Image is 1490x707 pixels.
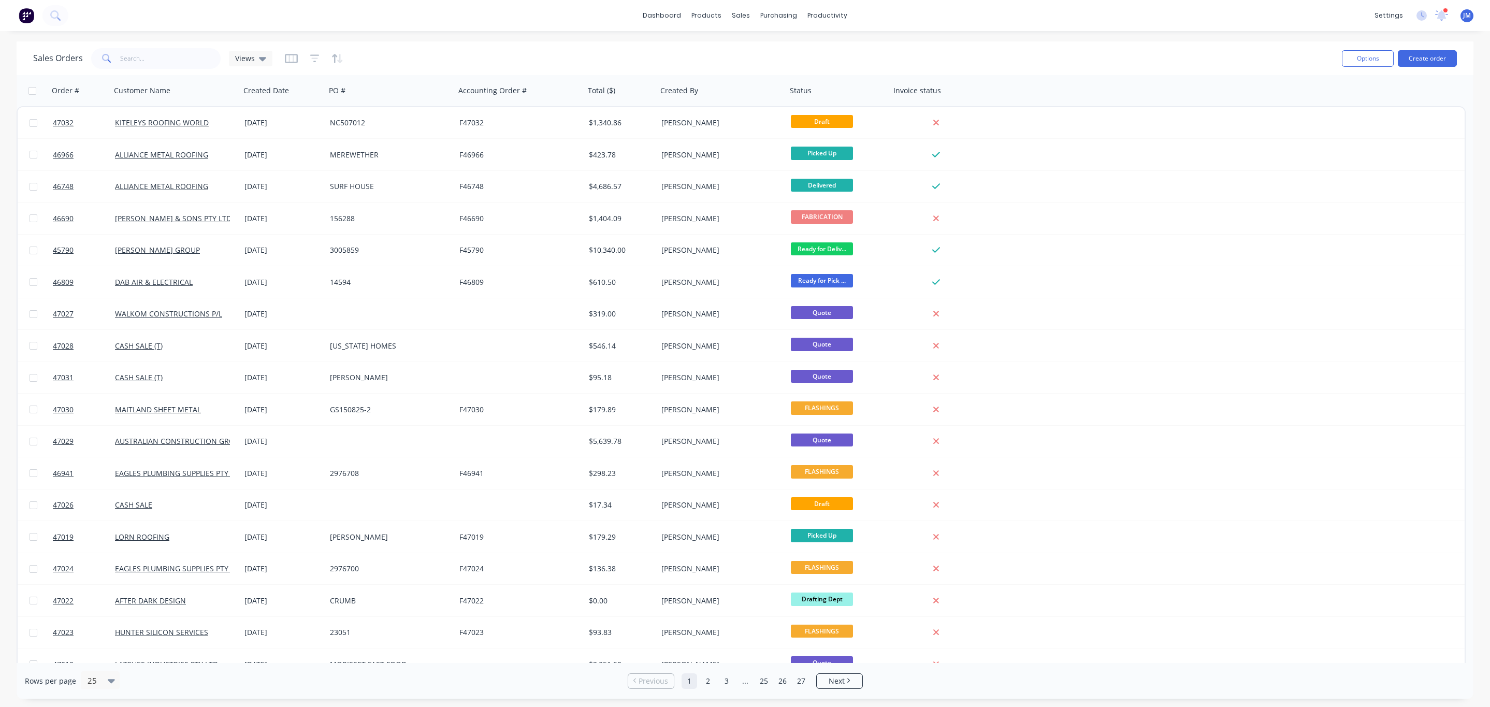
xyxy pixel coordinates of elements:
[330,341,445,351] div: [US_STATE] HOMES
[589,564,650,574] div: $136.38
[244,213,322,224] div: [DATE]
[624,673,867,689] ul: Pagination
[330,532,445,542] div: [PERSON_NAME]
[459,564,574,574] div: F47024
[53,150,74,160] span: 46966
[661,564,776,574] div: [PERSON_NAME]
[53,500,74,510] span: 47026
[53,659,74,670] span: 47012
[330,659,445,670] div: MORISSET FAST FOOD
[661,405,776,415] div: [PERSON_NAME]
[589,181,650,192] div: $4,686.57
[53,532,74,542] span: 47019
[244,118,322,128] div: [DATE]
[115,500,152,510] a: CASH SALE
[115,213,232,223] a: [PERSON_NAME] & SONS PTY LTD
[639,676,668,686] span: Previous
[53,107,115,138] a: 47032
[330,118,445,128] div: NC507012
[790,85,812,96] div: Status
[244,627,322,638] div: [DATE]
[1369,8,1408,23] div: settings
[589,245,650,255] div: $10,340.00
[791,529,853,542] span: Picked Up
[244,245,322,255] div: [DATE]
[53,213,74,224] span: 46690
[25,676,76,686] span: Rows per page
[588,85,615,96] div: Total ($)
[661,341,776,351] div: [PERSON_NAME]
[791,561,853,574] span: FLASHINGS
[53,617,115,648] a: 47023
[638,8,686,23] a: dashboard
[244,436,322,446] div: [DATE]
[791,179,853,192] span: Delivered
[244,150,322,160] div: [DATE]
[589,277,650,287] div: $610.50
[791,593,853,605] span: Drafting Dept
[330,405,445,415] div: GS150825-2
[115,118,209,127] a: KITELEYS ROOFING WORLD
[775,673,790,689] a: Page 26
[53,267,115,298] a: 46809
[791,401,853,414] span: FLASHINGS
[115,245,200,255] a: [PERSON_NAME] GROUP
[791,370,853,383] span: Quote
[459,277,574,287] div: F46809
[330,564,445,574] div: 2976700
[244,500,322,510] div: [DATE]
[791,625,853,638] span: FLASHINGS
[53,522,115,553] a: 47019
[115,564,243,573] a: EAGLES PLUMBING SUPPLIES PTY LTD
[661,309,776,319] div: [PERSON_NAME]
[791,274,853,287] span: Ready for Pick ...
[1342,50,1394,67] button: Options
[661,213,776,224] div: [PERSON_NAME]
[115,436,244,446] a: AUSTRALIAN CONSTRUCTION GROUP
[53,372,74,383] span: 47031
[330,213,445,224] div: 156288
[589,659,650,670] div: $2,051.50
[791,434,853,446] span: Quote
[458,85,527,96] div: Accounting Order #
[589,500,650,510] div: $17.34
[115,532,169,542] a: LORN ROOFING
[115,341,163,351] a: CASH SALE (T)
[53,203,115,234] a: 46690
[589,627,650,638] div: $93.83
[829,676,845,686] span: Next
[589,405,650,415] div: $179.89
[589,436,650,446] div: $5,639.78
[53,596,74,606] span: 47022
[114,85,170,96] div: Customer Name
[244,532,322,542] div: [DATE]
[589,372,650,383] div: $95.18
[628,676,674,686] a: Previous page
[791,115,853,128] span: Draft
[33,53,83,63] h1: Sales Orders
[719,673,734,689] a: Page 3
[115,627,208,637] a: HUNTER SILICON SERVICES
[459,181,574,192] div: F46748
[53,458,115,489] a: 46941
[330,277,445,287] div: 14594
[53,426,115,457] a: 47029
[115,150,208,160] a: ALLIANCE METAL ROOFING
[791,306,853,319] span: Quote
[1463,11,1471,20] span: JM
[727,8,755,23] div: sales
[330,596,445,606] div: CRUMB
[53,436,74,446] span: 47029
[115,372,163,382] a: CASH SALE (T)
[244,596,322,606] div: [DATE]
[53,309,74,319] span: 47027
[459,150,574,160] div: F46966
[589,118,650,128] div: $1,340.86
[330,181,445,192] div: SURF HOUSE
[52,85,79,96] div: Order #
[791,147,853,160] span: Picked Up
[53,277,74,287] span: 46809
[589,150,650,160] div: $423.78
[661,596,776,606] div: [PERSON_NAME]
[661,532,776,542] div: [PERSON_NAME]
